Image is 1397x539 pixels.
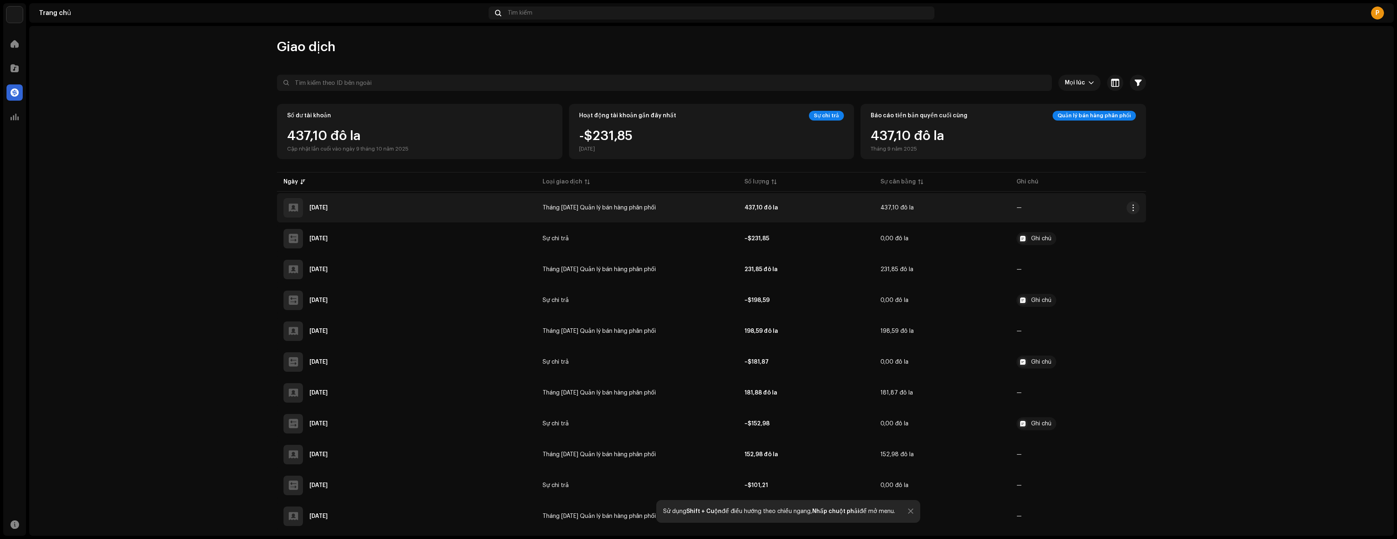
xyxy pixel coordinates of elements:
[1016,417,1140,430] span: Euphoria Autopay - 202505
[309,390,328,396] font: [DATE]
[744,298,770,303] font: –$198,59
[1016,513,1022,519] font: —
[744,205,778,211] font: 437,10 đô la
[1065,80,1085,86] font: Mọi lúc
[880,267,913,272] font: 231,85 đô la
[543,205,656,211] font: Tháng [DATE] Quản lý bán hàng phân phối
[1031,298,1051,303] font: Ghi chú
[1065,75,1088,91] span: Mọi lúc
[309,267,328,272] div: Ngày 5 tháng 9 năm 2025
[543,236,569,241] font: Sự chi trả
[871,113,967,119] font: Báo cáo tiền bản quyền cuối cùng
[1031,421,1051,427] font: Ghi chú
[880,421,908,427] font: 0,00 đô la
[309,452,328,457] font: [DATE]
[309,421,328,427] font: [DATE]
[543,328,656,334] span: Tháng 7 năm 2025 Quản lý bán hàng phân phối
[1016,483,1022,488] font: —
[579,113,676,119] font: Hoạt động tài khoản gần đây nhất
[1375,10,1380,16] font: P
[1016,232,1140,245] span: Euphoria Autopay - 202508
[880,452,914,457] font: 152,98 đô la
[744,452,778,457] font: 152,98 đô la
[1016,390,1022,396] font: —
[880,298,908,303] font: 0,00 đô la
[309,421,328,427] div: Ngày 8 tháng 6 năm 2025
[744,267,778,272] span: 231,85 đô la
[309,390,328,396] div: Ngày 6 tháng 7 năm 2025
[309,236,328,241] div: Ngày 8 tháng 9 năm 2025
[744,421,770,427] font: –$152,98
[744,236,769,241] font: –$231,85
[309,298,328,303] div: Ngày 8 tháng 8 năm 2025
[744,483,768,488] font: –$101,21
[543,328,656,334] font: Tháng [DATE] Quản lý bán hàng phân phối
[859,509,895,514] font: để mở menu.
[543,452,656,457] span: Tháng 5 năm 2025 Quản lý bán hàng phân phối
[309,328,328,334] div: Ngày 7 tháng 8 năm 2025
[309,328,328,334] font: [DATE]
[309,483,328,488] div: Ngày 8 tháng 5 năm 2025
[277,75,1052,91] input: Tìm kiếm theo ID bên ngoài
[543,298,569,303] font: Sự chi trả
[309,236,328,241] font: [DATE]
[744,328,778,334] font: 198,59 đô la
[309,452,328,457] div: Ngày 5 tháng 6 năm 2025
[579,146,595,151] font: [DATE]
[309,513,328,519] div: Ngày 6 tháng 5 năm 2025
[880,328,914,334] font: 198,59 đô la
[543,390,656,396] span: Tháng 6 năm 2025 Quản lý bán hàng phân phối
[880,205,914,211] span: 437,10 đô la
[880,390,913,396] span: 181,87 đô la
[309,298,328,303] font: [DATE]
[880,359,908,365] font: 0,00 đô la
[686,509,722,514] font: Shift + Cuộn
[880,483,908,488] font: 0,00 đô la
[6,6,23,23] img: de0d2825-999c-4937-b35a-9adca56ee094
[814,113,839,118] font: Sự chi trả
[1016,267,1022,272] font: —
[543,452,656,457] font: Tháng [DATE] Quản lý bán hàng phân phối
[1016,452,1022,457] font: —
[1016,328,1022,334] font: —
[543,205,656,211] span: Tháng 9 năm 2025 Quản lý bán hàng phân phối
[309,359,328,365] div: Ngày 8 tháng 7 năm 2025
[309,513,328,519] font: [DATE]
[880,236,908,241] span: 0,00 đô la
[309,267,328,272] font: [DATE]
[543,267,656,272] span: Tháng 8 năm 2025 Quản lý bán hàng phân phối
[543,390,656,396] font: Tháng [DATE] Quản lý bán hàng phân phối
[1016,356,1140,369] span: Euphoria Autopay - 202506
[744,359,769,365] font: –$181,87
[744,390,777,396] span: 181,88 đô la
[309,483,328,488] font: [DATE]
[1057,113,1131,118] font: Quản lý bán hàng phân phối
[1031,359,1051,365] font: Ghi chú
[543,359,569,365] font: Sự chi trả
[309,359,328,365] font: [DATE]
[309,205,328,211] div: Ngày 3 tháng 10 năm 2025
[722,509,812,514] font: để điều hướng theo chiều ngang,
[309,205,328,211] font: [DATE]
[543,483,569,488] span: Sự chi trả
[1088,75,1094,91] div: trình kích hoạt thả xuống
[871,146,917,151] font: Tháng 9 năm 2025
[744,179,769,185] font: Số lượng
[287,146,409,151] font: Cập nhật lần cuối vào ngày 9 tháng 10 năm 2025
[39,10,71,16] font: Trang chủ
[880,179,916,185] font: Sự cân bằng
